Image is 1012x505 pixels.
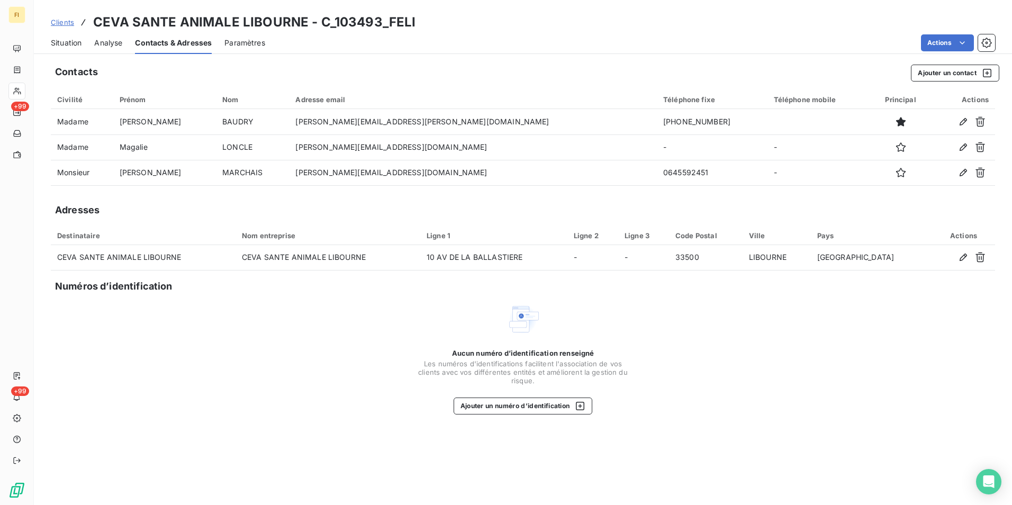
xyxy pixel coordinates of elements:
[663,95,761,104] div: Téléphone fixe
[938,231,989,240] div: Actions
[236,245,420,270] td: CEVA SANTE ANIMALE LIBOURNE
[877,95,925,104] div: Principal
[113,160,216,185] td: [PERSON_NAME]
[452,349,594,357] span: Aucun numéro d’identification renseigné
[51,109,113,134] td: Madame
[767,134,871,160] td: -
[11,102,29,111] span: +99
[8,6,25,23] div: FI
[567,245,618,270] td: -
[216,160,289,185] td: MARCHAIS
[506,302,540,336] img: Empty state
[911,65,999,82] button: Ajouter un contact
[135,38,212,48] span: Contacts & Adresses
[618,245,669,270] td: -
[417,359,629,385] span: Les numéros d'identifications facilitent l'association de vos clients avec vos différentes entité...
[921,34,974,51] button: Actions
[817,231,926,240] div: Pays
[669,245,743,270] td: 33500
[657,109,767,134] td: [PHONE_NUMBER]
[976,469,1001,494] div: Open Intercom Messenger
[749,231,805,240] div: Ville
[420,245,567,270] td: 10 AV DE LA BALLASTIERE
[657,134,767,160] td: -
[51,38,82,48] span: Situation
[113,109,216,134] td: [PERSON_NAME]
[295,95,650,104] div: Adresse email
[625,231,663,240] div: Ligne 3
[51,245,236,270] td: CEVA SANTE ANIMALE LIBOURNE
[574,231,612,240] div: Ligne 2
[454,398,593,414] button: Ajouter un numéro d’identification
[216,109,289,134] td: BAUDRY
[55,203,100,218] h5: Adresses
[242,231,414,240] div: Nom entreprise
[289,109,657,134] td: [PERSON_NAME][EMAIL_ADDRESS][PERSON_NAME][DOMAIN_NAME]
[55,65,98,79] h5: Contacts
[57,231,229,240] div: Destinataire
[222,95,283,104] div: Nom
[51,17,74,28] a: Clients
[8,482,25,499] img: Logo LeanPay
[289,160,657,185] td: [PERSON_NAME][EMAIL_ADDRESS][DOMAIN_NAME]
[51,134,113,160] td: Madame
[675,231,736,240] div: Code Postal
[937,95,989,104] div: Actions
[289,134,657,160] td: [PERSON_NAME][EMAIL_ADDRESS][DOMAIN_NAME]
[216,134,289,160] td: LONCLE
[94,38,122,48] span: Analyse
[51,160,113,185] td: Monsieur
[93,13,415,32] h3: CEVA SANTE ANIMALE LIBOURNE - C_103493_FELI
[767,160,871,185] td: -
[657,160,767,185] td: 0645592451
[743,245,811,270] td: LIBOURNE
[57,95,107,104] div: Civilité
[427,231,561,240] div: Ligne 1
[811,245,932,270] td: [GEOGRAPHIC_DATA]
[224,38,265,48] span: Paramètres
[113,134,216,160] td: Magalie
[774,95,864,104] div: Téléphone mobile
[51,18,74,26] span: Clients
[120,95,210,104] div: Prénom
[11,386,29,396] span: +99
[55,279,173,294] h5: Numéros d’identification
